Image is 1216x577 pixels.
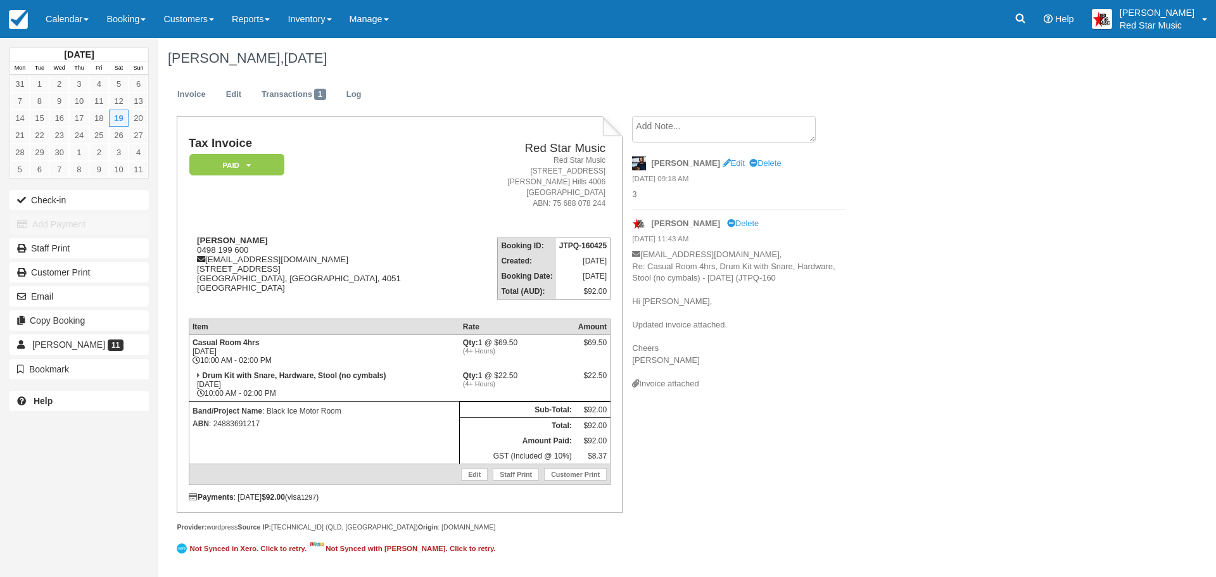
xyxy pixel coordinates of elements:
[460,368,575,402] td: 1 @ $22.50
[556,284,611,300] td: $92.00
[189,319,459,334] th: Item
[262,493,285,502] strong: $92.00
[193,419,209,428] strong: ABN
[9,310,149,331] button: Copy Booking
[69,161,89,178] a: 8
[578,371,607,390] div: $22.50
[89,161,109,178] a: 9
[30,144,49,161] a: 29
[89,61,109,75] th: Fri
[129,110,148,127] a: 20
[727,219,759,228] a: Delete
[461,468,488,481] a: Edit
[193,338,259,347] strong: Casual Room 4hrs
[9,286,149,307] button: Email
[9,359,149,379] button: Bookmark
[32,339,105,350] span: [PERSON_NAME]
[69,144,89,161] a: 1
[129,61,148,75] th: Sun
[9,214,149,234] button: Add Payment
[189,236,464,308] div: 0498 199 600 [EMAIL_ADDRESS][DOMAIN_NAME] [STREET_ADDRESS] [GEOGRAPHIC_DATA], [GEOGRAPHIC_DATA], ...
[89,144,109,161] a: 2
[9,391,149,411] a: Help
[109,144,129,161] a: 3
[30,161,49,178] a: 6
[310,542,499,555] a: Not Synced with [PERSON_NAME]. Click to retry.
[129,127,148,144] a: 27
[10,61,30,75] th: Mon
[9,262,149,282] a: Customer Print
[460,433,575,448] th: Amount Paid:
[575,319,611,334] th: Amount
[9,10,28,29] img: checkfront-main-nav-mini-logo.png
[189,368,459,402] td: [DATE] 10:00 AM - 02:00 PM
[30,75,49,92] a: 1
[651,219,720,228] strong: [PERSON_NAME]
[189,334,459,368] td: [DATE] 10:00 AM - 02:00 PM
[1055,14,1074,24] span: Help
[10,127,30,144] a: 21
[64,49,94,60] strong: [DATE]
[109,75,129,92] a: 5
[498,269,556,284] th: Booking Date:
[197,236,268,245] strong: [PERSON_NAME]
[129,92,148,110] a: 13
[69,92,89,110] a: 10
[168,51,1061,66] h1: [PERSON_NAME],
[89,110,109,127] a: 18
[632,378,845,390] div: Invoice attached
[129,161,148,178] a: 11
[189,493,611,502] div: : [DATE] (visa )
[460,319,575,334] th: Rate
[69,110,89,127] a: 17
[89,92,109,110] a: 11
[193,417,456,430] p: : 24883691217
[89,127,109,144] a: 25
[49,144,69,161] a: 30
[217,82,251,107] a: Edit
[129,144,148,161] a: 4
[109,61,129,75] th: Sat
[463,371,478,380] strong: Qty
[10,144,30,161] a: 28
[129,75,148,92] a: 6
[9,190,149,210] button: Check-in
[202,371,386,380] strong: Drum Kit with Snare, Hardware, Stool (no cymbals)
[189,493,234,502] strong: Payments
[10,75,30,92] a: 31
[301,493,316,501] small: 1297
[9,334,149,355] a: [PERSON_NAME] 11
[1044,15,1053,23] i: Help
[575,448,611,464] td: $8.37
[632,174,845,187] em: [DATE] 09:18 AM
[498,253,556,269] th: Created:
[177,523,206,531] strong: Provider:
[469,142,605,155] h2: Red Star Music
[49,92,69,110] a: 9
[189,154,284,176] em: Paid
[1120,6,1194,19] p: [PERSON_NAME]
[1120,19,1194,32] p: Red Star Music
[749,158,781,168] a: Delete
[193,407,262,415] strong: Band/Project Name
[575,433,611,448] td: $92.00
[314,89,326,100] span: 1
[460,334,575,368] td: 1 @ $69.50
[69,127,89,144] a: 24
[109,92,129,110] a: 12
[10,110,30,127] a: 14
[632,189,845,201] p: 3
[544,468,607,481] a: Customer Print
[498,284,556,300] th: Total (AUD):
[463,380,572,388] em: (4+ Hours)
[109,127,129,144] a: 26
[575,402,611,417] td: $92.00
[556,269,611,284] td: [DATE]
[498,238,556,253] th: Booking ID:
[189,153,280,177] a: Paid
[34,396,53,406] b: Help
[460,402,575,417] th: Sub-Total:
[632,234,845,248] em: [DATE] 11:43 AM
[89,75,109,92] a: 4
[418,523,438,531] strong: Origin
